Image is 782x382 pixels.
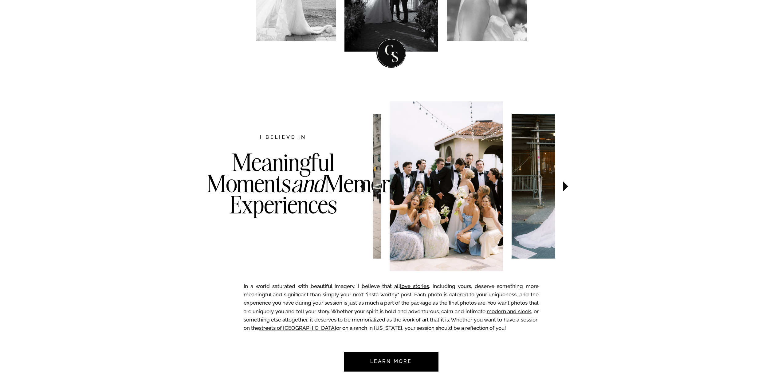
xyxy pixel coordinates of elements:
[511,114,607,258] img: Bride in New York City with her dress train trailing behind her
[244,282,539,335] p: In a world saturated with beautiful imagery, I believe that all , including yours, deserve someth...
[206,152,360,240] h3: Meaningful Moments Memorable Experiences
[228,134,339,142] h2: I believe in
[259,325,336,331] a: streets of [GEOGRAPHIC_DATA]
[487,308,531,314] a: modern and sleek
[400,283,429,289] a: love stories
[390,101,503,271] img: Wedding party cheering for the bride and groom
[362,352,420,372] a: Learn more
[291,168,324,198] i: and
